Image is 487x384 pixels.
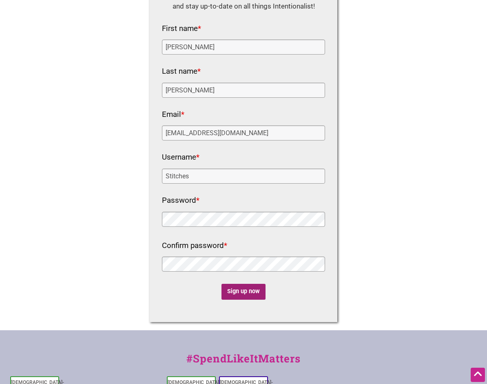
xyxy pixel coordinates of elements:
label: Email [162,108,184,122]
label: Username [162,151,199,165]
label: First name [162,22,201,36]
label: Last name [162,65,201,79]
label: Password [162,194,199,208]
div: Scroll Back to Top [471,368,485,382]
label: Confirm password [162,239,227,253]
input: Sign up now [221,284,266,300]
